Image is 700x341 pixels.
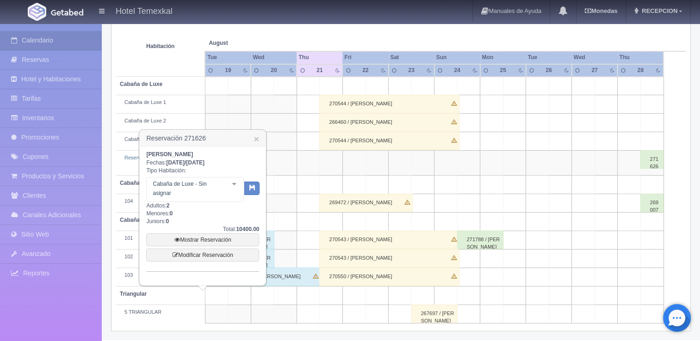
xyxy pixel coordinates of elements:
[120,217,162,223] b: Cabaña sencilla
[319,249,459,268] div: 270543 / [PERSON_NAME]
[319,113,459,132] div: 266460 / [PERSON_NAME]
[146,151,259,272] div: Fechas: Tipo Habitación: Adultos: Menores: Juniors:
[150,179,225,198] span: Cabaña de Luxe - Sin asignar
[221,67,235,74] div: 19
[434,51,480,64] th: Sun
[167,202,170,209] b: 2
[120,272,201,279] div: 103
[120,99,201,106] div: Cabaña de Luxe 1
[186,159,204,166] span: [DATE]
[251,51,297,64] th: Wed
[319,132,459,150] div: 270544 / [PERSON_NAME]
[640,150,663,169] div: 271626 / [PERSON_NAME]
[457,231,504,249] div: 271788 / [PERSON_NAME]
[313,67,327,74] div: 21
[120,180,157,186] b: Cabaña Doble
[342,51,388,64] th: Fri
[526,51,572,64] th: Tue
[51,9,83,16] img: Getabed
[404,67,418,74] div: 23
[319,268,459,286] div: 270550 / [PERSON_NAME]
[209,39,293,47] span: August
[267,67,281,74] div: 20
[572,51,618,64] th: Wed
[319,95,459,113] div: 270544 / [PERSON_NAME]
[166,159,204,166] b: /
[166,159,185,166] span: [DATE]
[588,67,601,74] div: 27
[633,67,647,74] div: 28
[146,151,193,158] b: [PERSON_NAME]
[480,51,526,64] th: Mon
[585,7,617,14] b: Monedas
[120,253,201,261] div: 102
[146,43,174,49] strong: Habitación
[28,3,46,21] img: Getabed
[618,51,663,64] th: Thu
[411,304,458,323] div: 267697 / [PERSON_NAME]
[120,81,162,87] b: Cabaña de Luxe
[120,117,201,125] div: Cabaña de Luxe 2
[146,249,259,262] a: Modificar Reservación
[140,130,266,146] h3: Reservación 271626
[359,67,372,74] div: 22
[254,134,259,144] a: ×
[542,67,556,74] div: 26
[120,136,201,143] div: Cabaña de Luxe 3
[124,155,163,160] a: Reserva: 271626
[146,225,259,233] div: Total:
[120,235,201,242] div: 101
[146,233,259,246] a: Mostrar Reservación
[205,51,251,64] th: Tue
[297,51,342,64] th: Thu
[120,291,147,297] b: Triangular
[389,51,434,64] th: Sat
[169,210,173,217] b: 0
[166,218,169,225] b: 0
[319,231,459,249] div: 270543 / [PERSON_NAME]
[639,7,677,14] span: RECEPCION
[120,309,201,316] div: 5 TRIANGULAR
[116,5,173,16] h4: Hotel Temexkal
[236,226,259,232] b: 10400.00
[496,67,510,74] div: 25
[319,194,413,212] div: 269472 / [PERSON_NAME]
[640,194,663,212] div: 269007 / [PERSON_NAME] [PERSON_NAME]
[228,268,321,286] div: 271717 / [PERSON_NAME]
[450,67,464,74] div: 24
[120,198,201,205] div: 104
